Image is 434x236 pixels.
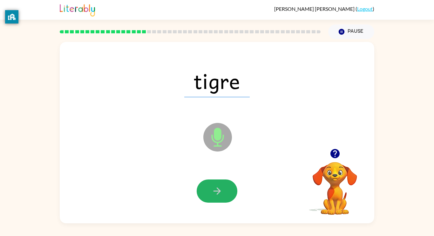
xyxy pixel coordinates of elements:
[5,10,18,24] button: privacy banner
[60,3,95,17] img: Literably
[184,64,250,97] span: tigre
[357,6,373,12] a: Logout
[328,24,374,39] button: Pause
[303,152,367,216] video: Your browser must support playing .mp4 files to use Literably. Please try using another browser.
[274,6,374,12] div: ( )
[274,6,356,12] span: [PERSON_NAME] [PERSON_NAME]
